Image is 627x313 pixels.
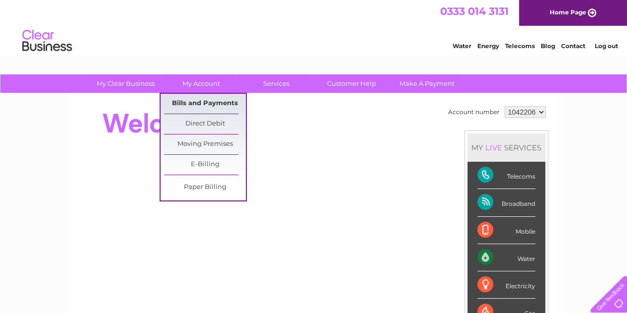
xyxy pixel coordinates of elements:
[467,133,545,162] div: MY SERVICES
[164,178,246,197] a: Paper Billing
[477,189,535,216] div: Broadband
[164,155,246,175] a: E-Billing
[477,271,535,299] div: Electricity
[311,74,393,93] a: Customer Help
[541,42,555,50] a: Blog
[477,42,499,50] a: Energy
[386,74,468,93] a: Make A Payment
[164,114,246,134] a: Direct Debit
[440,5,509,17] a: 0333 014 3131
[164,134,246,154] a: Moving Premises
[453,42,471,50] a: Water
[594,42,618,50] a: Log out
[22,26,72,56] img: logo.png
[477,244,535,271] div: Water
[561,42,585,50] a: Contact
[483,143,504,152] div: LIVE
[85,74,167,93] a: My Clear Business
[80,5,548,48] div: Clear Business is a trading name of Verastar Limited (registered in [GEOGRAPHIC_DATA] No. 3667643...
[160,74,242,93] a: My Account
[164,94,246,114] a: Bills and Payments
[477,162,535,189] div: Telecoms
[505,42,535,50] a: Telecoms
[235,74,317,93] a: Services
[446,104,502,121] td: Account number
[477,217,535,244] div: Mobile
